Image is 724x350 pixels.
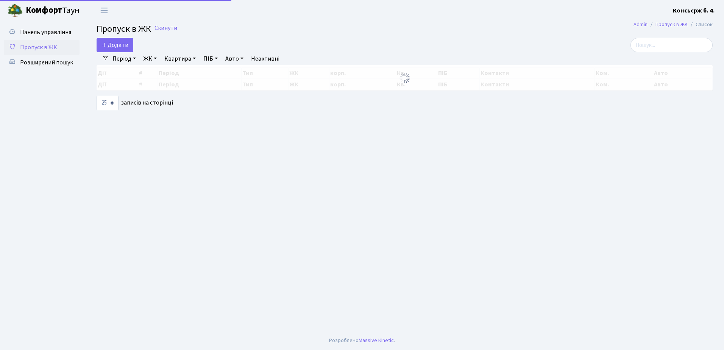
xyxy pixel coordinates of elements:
a: Додати [97,38,133,52]
a: Розширений пошук [4,55,80,70]
img: logo.png [8,3,23,18]
span: Пропуск в ЖК [97,22,151,36]
a: Admin [633,20,648,28]
input: Пошук... [630,38,713,52]
span: Пропуск в ЖК [20,43,57,52]
label: записів на сторінці [97,96,173,110]
a: ЖК [140,52,160,65]
span: Таун [26,4,80,17]
select: записів на сторінці [97,96,119,110]
a: Неактивні [248,52,282,65]
button: Переключити навігацію [95,4,114,17]
a: Квартира [161,52,199,65]
img: Обробка... [399,72,411,84]
a: Консьєрж б. 4. [673,6,715,15]
a: Massive Kinetic [359,336,394,344]
span: Додати [101,41,128,49]
li: Список [688,20,713,29]
span: Панель управління [20,28,71,36]
span: Розширений пошук [20,58,73,67]
a: Панель управління [4,25,80,40]
a: Авто [222,52,247,65]
a: Пропуск в ЖК [4,40,80,55]
a: Скинути [154,25,177,32]
nav: breadcrumb [622,17,724,33]
b: Комфорт [26,4,62,16]
a: Пропуск в ЖК [655,20,688,28]
a: ПІБ [200,52,221,65]
a: Період [109,52,139,65]
div: Розроблено . [329,336,395,345]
